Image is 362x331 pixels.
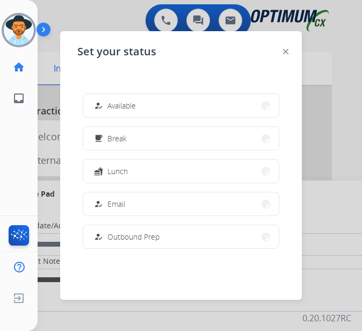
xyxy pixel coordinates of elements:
span: Break [107,133,127,144]
mat-icon: how_to_reg [94,101,103,110]
img: close-button [283,49,288,54]
mat-icon: how_to_reg [94,199,103,208]
span: Set your status [77,44,156,59]
p: 0.20.1027RC [302,312,351,325]
span: Outbound Prep [107,231,160,242]
mat-icon: fastfood [94,167,103,176]
mat-icon: how_to_reg [94,232,103,241]
button: Break [83,127,279,150]
span: Email [107,198,125,210]
mat-icon: free_breakfast [94,134,103,143]
mat-icon: home [12,61,25,74]
span: Available [107,100,136,111]
img: avatar [4,15,34,45]
span: Lunch [107,165,128,177]
mat-icon: inbox [12,92,25,105]
button: Email [83,192,279,215]
button: Outbound Prep [83,225,279,248]
button: Lunch [83,160,279,183]
button: Available [83,94,279,117]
